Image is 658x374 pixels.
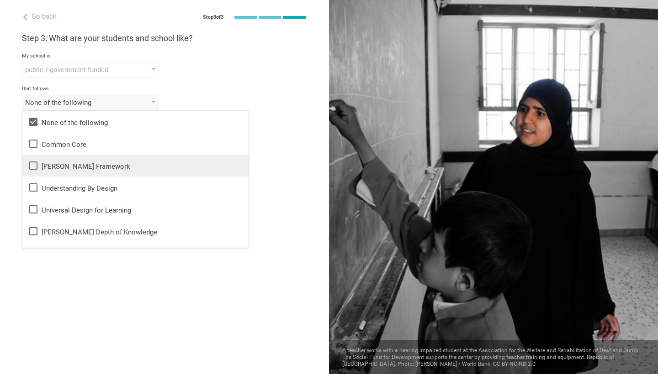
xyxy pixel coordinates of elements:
[22,86,307,92] div: that follows
[22,33,307,44] h3: Step 3: What are your students and school like?
[22,53,307,59] div: My school is
[329,340,658,374] div: A teacher works with a hearing impaired student at the Association for the Welfare and Rehabilita...
[25,65,130,74] div: public / government-funded
[32,12,57,21] span: Go back
[25,98,130,107] div: None of the following
[203,14,223,21] div: Step 3 of 3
